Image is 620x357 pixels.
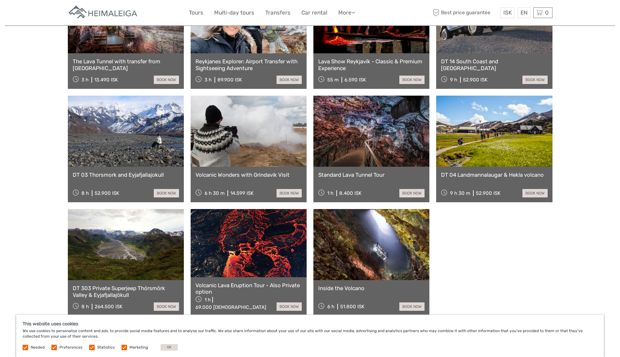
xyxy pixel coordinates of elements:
a: book now [277,189,302,197]
label: Marketing [130,345,148,350]
a: Reykjanes Explorer: Airport Transfer with Sightseeing Adventure [195,58,302,71]
div: 51.800 ISK [340,304,364,310]
button: OK [161,344,178,351]
a: book now [277,76,302,84]
div: 6.590 ISK [344,77,366,83]
div: 8.400 ISK [339,190,362,196]
label: Statistics [97,345,115,350]
a: book now [154,76,179,84]
a: Lava Show Reykjavík - Classic & Premium Experience [318,58,425,71]
span: 9 h 30 m [450,190,470,196]
div: 52.900 ISK [463,77,488,83]
div: 52.900 ISK [476,190,500,196]
img: Apartments in Reykjavik [68,5,139,21]
a: Car rental [301,8,327,17]
label: Needed [31,345,45,350]
a: book now [154,302,179,311]
span: 8 h [81,190,89,196]
span: 0 [544,9,550,16]
a: book now [399,189,425,197]
a: DT 03 Thorsmork and Eyjafjallajokull [73,172,179,178]
a: book now [399,302,425,311]
a: The Lava Tunnel with transfer from [GEOGRAPHIC_DATA] [73,58,179,71]
div: We use cookies to personalise content and ads, to provide social media features and to analyse ou... [16,315,604,357]
div: 52.900 ISK [95,190,119,196]
div: 69.000 [DEMOGRAPHIC_DATA] [195,304,266,310]
a: book now [277,302,302,311]
span: 6 h [327,304,334,310]
h5: This website uses cookies [23,321,597,327]
a: DT 303 Private Superjeep Thórsmörk Valley & Eyjafjallajökull [73,285,179,298]
span: 3 h [81,77,89,83]
a: book now [522,189,548,197]
span: 1 h [327,190,333,196]
span: Best price guarantee [431,7,499,18]
a: Volcanic Wonders with Grindavik Visit [195,172,302,178]
span: 6 h 30 m [205,190,225,196]
a: Volcanic Lava Eruption Tour - Also Private option [195,282,302,295]
a: More [338,8,355,17]
a: DT 04 Landmannalaugar & Hekla volcano [441,172,547,178]
a: book now [154,189,179,197]
div: 14.599 ISK [230,190,254,196]
a: Multi-day tours [214,8,254,17]
div: 89.900 ISK [217,77,242,83]
p: We're away right now. Please check back later! [9,11,73,16]
button: Open LiveChat chat widget [74,10,82,18]
span: 9 h [450,77,457,83]
div: EN [518,7,531,18]
a: Inside the Volcano [318,285,425,291]
span: 3 h [205,77,212,83]
span: ISK [503,9,512,16]
span: 55 m [327,77,339,83]
div: 264.500 ISK [95,304,122,310]
a: DT 14 South Coast and [GEOGRAPHIC_DATA] [441,58,547,71]
a: Tours [189,8,203,17]
span: 1 h [205,297,211,303]
a: Standard Lava Tunnel Tour [318,172,425,178]
a: book now [399,76,425,84]
a: book now [522,76,548,84]
span: 8 h [81,304,89,310]
a: Transfers [265,8,290,17]
div: 13.490 ISK [94,77,118,83]
label: Preferences [59,345,82,350]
